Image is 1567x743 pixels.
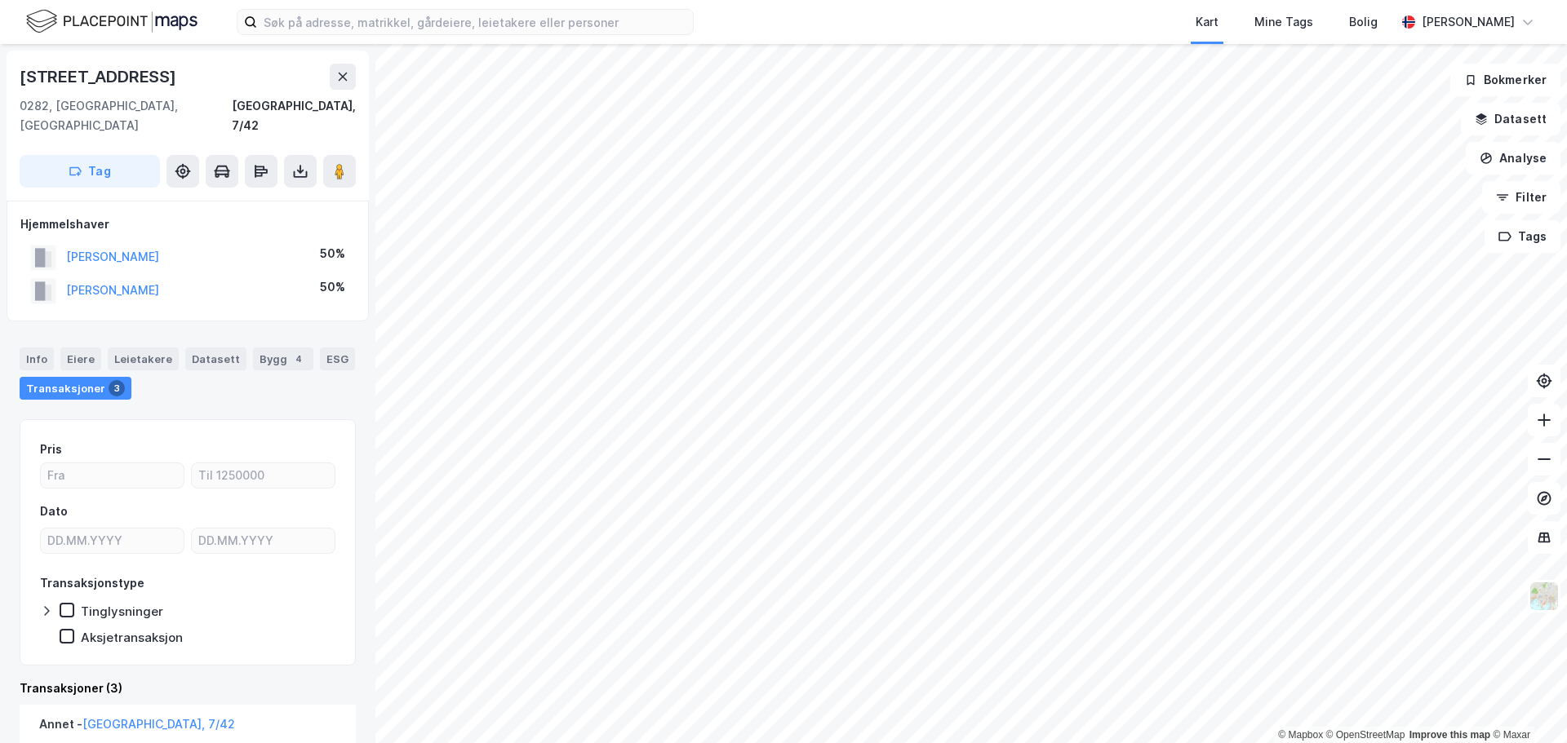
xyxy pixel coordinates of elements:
[1409,729,1490,741] a: Improve this map
[41,463,184,488] input: Fra
[20,64,180,90] div: [STREET_ADDRESS]
[291,351,307,367] div: 4
[1349,12,1378,32] div: Bolig
[320,244,345,263] div: 50%
[20,679,356,698] div: Transaksjoner (3)
[39,714,235,741] div: Annet -
[1466,142,1560,175] button: Analyse
[185,347,246,370] div: Datasett
[1422,12,1515,32] div: [PERSON_NAME]
[192,529,335,553] input: DD.MM.YYYY
[1450,64,1560,96] button: Bokmerker
[20,155,160,188] button: Tag
[41,529,184,553] input: DD.MM.YYYY
[320,347,355,370] div: ESG
[1196,12,1219,32] div: Kart
[82,717,235,731] a: [GEOGRAPHIC_DATA], 7/42
[20,96,232,135] div: 0282, [GEOGRAPHIC_DATA], [GEOGRAPHIC_DATA]
[1254,12,1313,32] div: Mine Tags
[108,347,179,370] div: Leietakere
[257,10,693,34] input: Søk på adresse, matrikkel, gårdeiere, leietakere eller personer
[81,630,183,645] div: Aksjetransaksjon
[109,380,125,396] div: 3
[1482,181,1560,214] button: Filter
[1485,220,1560,253] button: Tags
[1326,729,1405,741] a: OpenStreetMap
[81,604,163,619] div: Tinglysninger
[20,347,54,370] div: Info
[60,347,101,370] div: Eiere
[1278,729,1323,741] a: Mapbox
[20,214,355,234] div: Hjemmelshaver
[40,573,144,593] div: Transaksjonstype
[26,7,198,36] img: logo.f888ab2527a4732fd821a326f86c7f29.svg
[232,96,356,135] div: [GEOGRAPHIC_DATA], 7/42
[1461,103,1560,135] button: Datasett
[1529,581,1560,612] img: Z
[320,277,345,297] div: 50%
[20,377,131,400] div: Transaksjoner
[1485,665,1567,743] iframe: Chat Widget
[192,463,335,488] input: Til 1250000
[40,502,68,521] div: Dato
[253,347,313,370] div: Bygg
[40,440,62,459] div: Pris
